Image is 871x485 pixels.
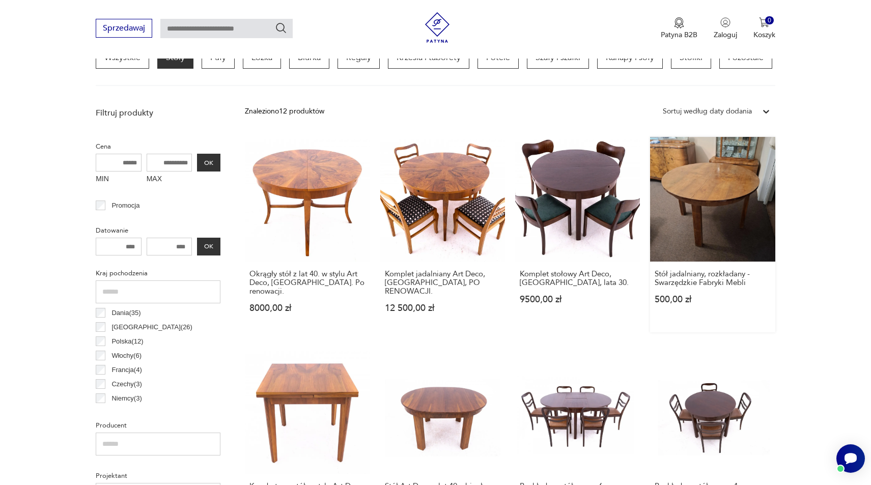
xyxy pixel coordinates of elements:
[515,137,640,332] a: Komplet stołowy Art Deco, Polska, lata 30.Komplet stołowy Art Deco, [GEOGRAPHIC_DATA], lata 30.95...
[520,270,635,287] h3: Komplet stołowy Art Deco, [GEOGRAPHIC_DATA], lata 30.
[96,268,220,279] p: Kraj pochodzenia
[650,137,775,332] a: Stół jadalniany, rozkładany - Swarzędzkie Fabryki MebliStół jadalniany, rozkładany - Swarzędzkie ...
[720,17,730,27] img: Ikonka użytkownika
[111,307,141,319] p: Dania ( 35 )
[249,270,365,296] h3: Okrągły stół z lat 40. w stylu Art Deco, [GEOGRAPHIC_DATA]. Po renowacji.
[147,172,192,188] label: MAX
[661,17,697,40] a: Ikona medaluPatyna B2B
[385,270,500,296] h3: Komplet jadalniany Art Deco, [GEOGRAPHIC_DATA], PO RENOWACJI.
[753,17,775,40] button: 0Koszyk
[96,107,220,119] p: Filtruj produkty
[96,470,220,481] p: Projektant
[655,295,770,304] p: 500,00 zł
[111,200,139,211] p: Promocja
[111,350,142,361] p: Włochy ( 6 )
[111,322,192,333] p: [GEOGRAPHIC_DATA] ( 26 )
[655,270,770,287] h3: Stół jadalniany, rozkładany - Swarzędzkie Fabryki Mebli
[111,379,142,390] p: Czechy ( 3 )
[520,295,635,304] p: 9500,00 zł
[661,30,697,40] p: Patyna B2B
[96,420,220,431] p: Producent
[663,106,752,117] div: Sortuj według daty dodania
[197,154,220,172] button: OK
[714,17,737,40] button: Zaloguj
[753,30,775,40] p: Koszyk
[96,19,152,38] button: Sprzedawaj
[111,407,144,418] p: Szwecja ( 3 )
[275,22,287,34] button: Szukaj
[96,141,220,152] p: Cena
[96,25,152,33] a: Sprzedawaj
[765,16,774,25] div: 0
[111,393,142,404] p: Niemcy ( 3 )
[422,12,453,43] img: Patyna - sklep z meblami i dekoracjami vintage
[197,238,220,255] button: OK
[661,17,697,40] button: Patyna B2B
[380,137,505,332] a: Komplet jadalniany Art Deco, Polska, PO RENOWACJI.Komplet jadalniany Art Deco, [GEOGRAPHIC_DATA],...
[111,364,142,376] p: Francja ( 4 )
[111,336,143,347] p: Polska ( 12 )
[245,106,324,117] div: Znaleziono 12 produktów
[96,172,142,188] label: MIN
[714,30,737,40] p: Zaloguj
[759,17,769,27] img: Ikona koszyka
[836,444,865,473] iframe: Smartsupp widget button
[674,17,684,28] img: Ikona medalu
[245,137,370,332] a: Okrągły stół z lat 40. w stylu Art Deco, Polska. Po renowacji.Okrągły stół z lat 40. w stylu Art ...
[96,225,220,236] p: Datowanie
[249,304,365,312] p: 8000,00 zł
[385,304,500,312] p: 12 500,00 zł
